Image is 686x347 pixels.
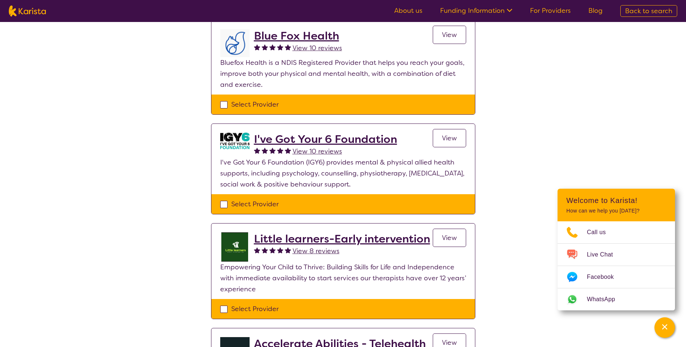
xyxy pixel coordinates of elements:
img: fullstar [262,247,268,253]
img: fullstar [285,147,291,154]
span: Back to search [625,7,672,15]
img: fullstar [269,147,276,154]
img: fullstar [254,247,260,253]
img: fullstar [254,147,260,154]
span: Live Chat [587,249,622,260]
a: View [433,229,466,247]
a: Little learners-Early intervention [254,232,430,246]
ul: Choose channel [558,221,675,310]
img: Karista logo [9,5,46,16]
a: Funding Information [440,6,512,15]
a: View 10 reviews [293,146,342,157]
span: View [442,233,457,242]
img: fullstar [285,247,291,253]
p: Bluefox Health is a NDIS Registered Provider that helps you reach your goals, improve both your p... [220,57,466,90]
span: View [442,134,457,143]
img: fullstar [277,247,283,253]
p: Empowering Your Child to Thrive: Building Skills for Life and Independence with immediate availab... [220,262,466,295]
img: lyehhyr6avbivpacwqcf.png [220,29,250,57]
a: For Providers [530,6,571,15]
a: View 10 reviews [293,43,342,53]
img: fullstar [262,147,268,154]
p: How can we help you [DATE]? [566,208,666,214]
span: WhatsApp [587,294,624,305]
img: fullstar [262,44,268,50]
span: View [442,338,457,347]
span: Call us [587,227,615,238]
a: Blog [588,6,603,15]
h2: Welcome to Karista! [566,196,666,205]
span: View 8 reviews [293,247,340,255]
div: Channel Menu [558,189,675,310]
img: fullstar [285,44,291,50]
img: fullstar [277,44,283,50]
span: View 10 reviews [293,147,342,156]
img: fullstar [269,247,276,253]
img: fullstar [277,147,283,154]
a: View [433,129,466,147]
img: fullstar [269,44,276,50]
a: I've Got Your 6 Foundation [254,133,397,146]
a: View 8 reviews [293,246,340,256]
img: f55hkdaos5cvjyfbzwno.jpg [220,232,250,262]
img: aw0qclyvxjfem2oefjis.jpg [220,133,250,149]
a: Back to search [620,5,677,17]
span: View 10 reviews [293,44,342,52]
a: About us [394,6,422,15]
a: Blue Fox Health [254,29,342,43]
span: View [442,30,457,39]
button: Channel Menu [654,317,675,338]
p: I've Got Your 6 Foundation (IGY6) provides mental & physical allied health supports, including ps... [220,157,466,190]
a: View [433,26,466,44]
a: Web link opens in a new tab. [558,288,675,310]
img: fullstar [254,44,260,50]
span: Facebook [587,272,623,283]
